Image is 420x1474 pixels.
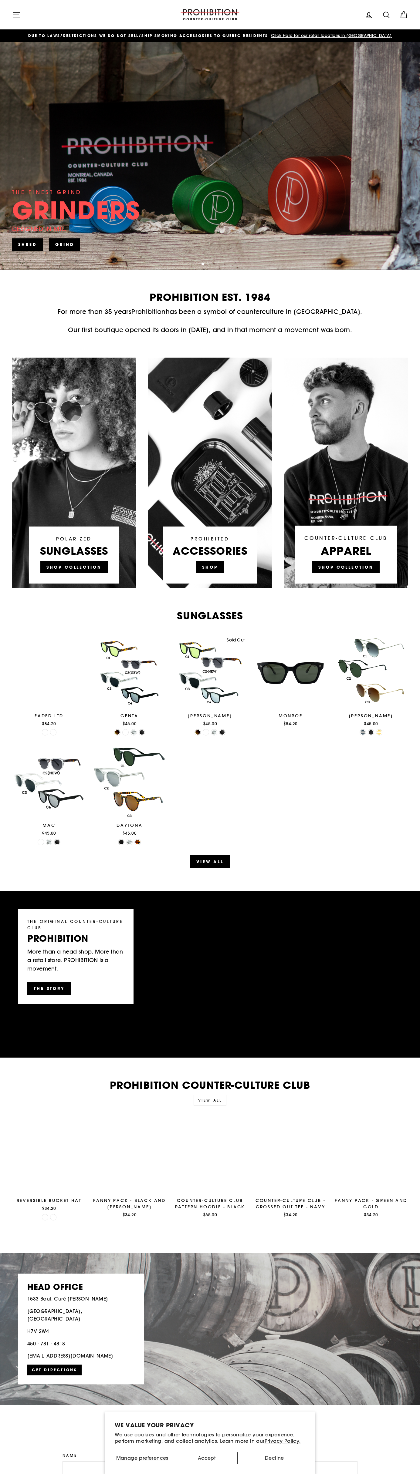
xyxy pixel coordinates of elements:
h2: SUNGLASSES [12,611,408,621]
div: $45.00 [173,721,247,727]
button: 3 [212,263,215,266]
p: Our first boutique opened its doors in [DATE], and in that moment a movement was born. [12,325,408,335]
a: SHRED [12,238,43,251]
div: [PERSON_NAME] [173,713,247,719]
h2: We value your privacy [115,1421,305,1429]
div: [PERSON_NAME] [334,713,408,719]
button: 1 [202,263,205,266]
div: GRINDERS [12,198,140,222]
a: MAC$45.00 [12,745,86,838]
a: GENTA$45.00 [93,636,166,729]
div: $45.00 [93,830,166,836]
div: FADED LTD [12,713,86,719]
a: Prohibition [131,307,165,317]
h2: PROHIBITION EST. 1984 [12,292,408,302]
button: Accept [176,1452,237,1464]
span: Click Here for our retail locations in [GEOGRAPHIC_DATA] [269,33,392,38]
a: FANNY PACK - BLACK AND [PERSON_NAME]$34.20 [93,1121,166,1220]
div: FANNY PACK - GREEN AND GOLD [334,1197,408,1210]
a: REVERSIBLE BUCKET HAT$34.20 [12,1121,86,1213]
label: Name [63,1452,208,1458]
a: View all [194,1095,227,1105]
button: 2 [207,263,210,266]
div: GENTA [93,713,166,719]
a: Counter-Culture Club Pattern Hoodie - Black$65.00 [173,1121,247,1220]
div: THE FINEST GRIND [12,188,82,197]
div: FANNY PACK - BLACK AND [PERSON_NAME] [93,1197,166,1210]
a: DUE TO LAWS/restrictions WE DO NOT SELL/SHIP SMOKING ACCESSORIES to qUEBEC RESIDENTS Click Here f... [14,32,406,39]
div: DAYTONA [93,822,166,829]
div: MONROE [254,713,327,719]
div: $84.20 [12,721,86,727]
a: THE STORY [27,982,71,995]
button: 4 [217,263,220,266]
a: FANNY PACK - GREEN AND GOLD$34.20 [334,1121,408,1220]
div: $45.00 [334,721,408,727]
span: Manage preferences [116,1455,168,1461]
div: COUNTER-CULTURE CLUB - CROSSED OUT TEE - NAVY [254,1197,327,1210]
button: Decline [244,1452,305,1464]
button: Manage preferences [115,1452,170,1464]
div: $34.20 [93,1212,166,1218]
a: MONROE$84.20 [254,636,327,729]
div: $45.00 [12,830,86,836]
h2: PROHIBITION COUNTER-CULTURE CLUB [12,1080,408,1090]
div: Sold Out [224,636,247,644]
p: THE ORIGINAL COUNTER-CULTURE CLUB [27,918,124,931]
p: PROHIBITION [27,934,124,943]
div: $34.20 [334,1212,408,1218]
div: $34.20 [254,1212,327,1218]
div: DESIGNED IN MTL. [12,224,66,234]
img: PROHIBITION COUNTER-CULTURE CLUB [180,9,240,20]
div: Counter-Culture Club Pattern Hoodie - Black [173,1197,247,1210]
a: Privacy Policy. [265,1438,301,1444]
h2: Contact us [63,1428,358,1438]
a: GRIND [49,238,80,251]
div: REVERSIBLE BUCKET HAT [12,1197,86,1204]
a: COUNTER-CULTURE CLUB - CROSSED OUT TEE - NAVY$34.20 [254,1121,327,1220]
p: More than a head shop. More than a retail store. PROHIBITION is a movement. [27,947,124,973]
div: $34.20 [12,1205,86,1211]
span: DUE TO LAWS/restrictions WE DO NOT SELL/SHIP SMOKING ACCESSORIES to qUEBEC RESIDENTS [28,33,268,38]
a: [PERSON_NAME]$45.00 [334,636,408,729]
a: View all [190,855,230,868]
a: [PERSON_NAME]$45.00 [173,636,247,729]
p: We use cookies and other technologies to personalize your experience, perform marketing, and coll... [115,1432,305,1444]
div: $65.00 [173,1212,247,1218]
div: $45.00 [93,721,166,727]
p: For more than 35 years has been a symbol of counterculture in [GEOGRAPHIC_DATA]. [12,307,408,317]
div: $84.20 [254,721,327,727]
a: DAYTONA$45.00 [93,745,166,838]
div: MAC [12,822,86,829]
a: FADED LTD$84.20 [12,636,86,729]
